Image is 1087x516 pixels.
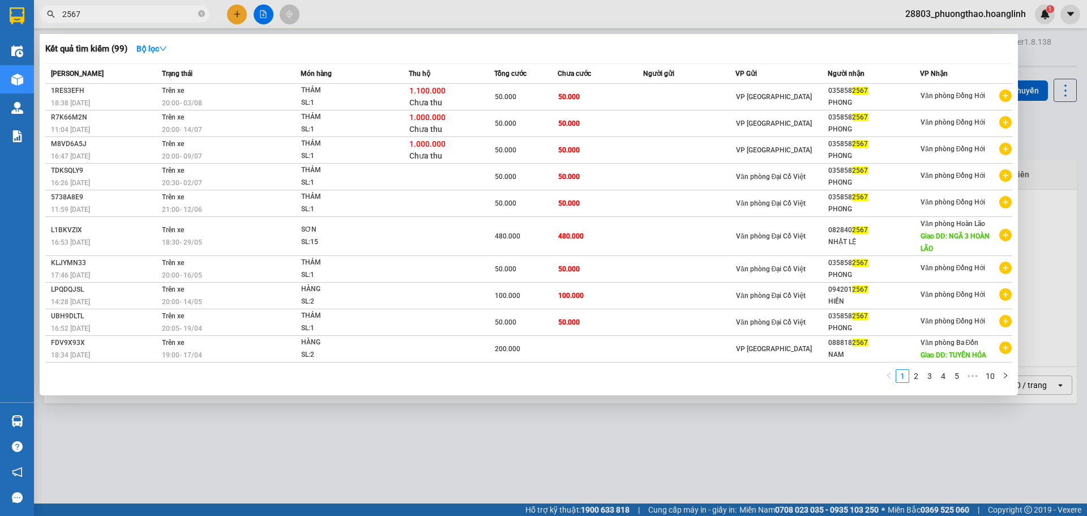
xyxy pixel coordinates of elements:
strong: Bộ lọc [136,44,167,53]
span: Văn phòng Đồng Hới [921,145,985,153]
li: Previous Page [882,369,896,383]
div: LPQDQJSL [51,284,159,296]
h3: Kết quả tìm kiếm ( 99 ) [45,43,127,55]
button: left [882,369,896,383]
button: right [999,369,1012,383]
li: 10 [982,369,999,383]
span: search [47,10,55,18]
span: 18:34 [DATE] [51,351,90,359]
span: Giao DĐ: TUYÊN HÓA [921,351,986,359]
li: 3 [923,369,936,383]
span: VP Nhận [920,70,948,78]
div: SL: 1 [301,97,386,109]
span: 2567 [852,193,868,201]
img: logo-vxr [10,7,24,24]
span: 100.000 [558,292,584,300]
span: Văn phòng Đồng Hới [921,264,985,272]
span: plus-circle [999,116,1012,129]
li: 2 [909,369,923,383]
span: Văn phòng Đại Cồ Việt [736,318,806,326]
span: 20:05 - 19/04 [162,325,202,332]
span: 2567 [852,259,868,267]
span: plus-circle [999,288,1012,301]
div: PHONG [828,269,919,281]
div: 035858 [828,112,919,123]
span: VP [GEOGRAPHIC_DATA] [736,120,812,127]
span: Trên xe [162,193,184,201]
span: Chưa thu [409,151,442,160]
span: 21:00 - 12/06 [162,206,202,214]
div: HÀNG [301,336,386,349]
span: 1.000.000 [409,139,446,148]
div: 082840 [828,224,919,236]
a: 1 [896,370,909,382]
div: SL: 2 [301,296,386,308]
span: plus-circle [999,262,1012,274]
span: down [159,45,167,53]
span: Trên xe [162,226,184,234]
span: 480.000 [558,232,584,240]
button: Bộ lọcdown [127,40,176,58]
span: Giao DĐ: NGÃ 3 HOÀN LÃO [921,232,990,253]
span: 50.000 [558,173,580,181]
span: plus-circle [999,196,1012,208]
span: 11:04 [DATE] [51,126,90,134]
div: FDV9X93X [51,337,159,349]
span: Văn phòng Đại Cồ Việt [736,173,806,181]
img: warehouse-icon [11,415,23,427]
div: THẢM [301,257,386,269]
li: 4 [936,369,950,383]
span: 50.000 [495,146,516,154]
span: 20:00 - 14/05 [162,298,202,306]
span: 50.000 [495,199,516,207]
span: Văn phòng Ba Đồn [921,339,978,347]
div: PHONG [828,150,919,162]
span: VP Gửi [735,70,757,78]
span: 2567 [852,113,868,121]
div: 088818 [828,337,919,349]
span: question-circle [12,441,23,452]
span: message [12,492,23,503]
div: 035858 [828,257,919,269]
span: 50.000 [558,146,580,154]
span: 50.000 [558,199,580,207]
span: 2567 [852,167,868,174]
span: 14:28 [DATE] [51,298,90,306]
span: 2567 [852,226,868,234]
span: plus-circle [999,143,1012,155]
div: SL: 1 [301,123,386,136]
span: Văn phòng Đồng Hới [921,198,985,206]
span: Văn phòng Đại Cồ Việt [736,232,806,240]
div: 035858 [828,310,919,322]
div: SL: 15 [301,236,386,249]
div: THẢM [301,111,386,123]
div: TDKSQLY9 [51,165,159,177]
div: THẢM [301,138,386,150]
span: 1.100.000 [409,86,446,95]
div: HÀNG [301,283,386,296]
div: L1BKVZIX [51,224,159,236]
div: THẢM [301,310,386,322]
div: NAM [828,349,919,361]
a: 3 [923,370,936,382]
div: SL: 1 [301,203,386,216]
div: SL: 1 [301,322,386,335]
span: VP [GEOGRAPHIC_DATA] [736,93,812,101]
span: 50.000 [495,93,516,101]
span: 20:30 - 02/07 [162,179,202,187]
span: 200.000 [495,345,520,353]
span: VP [GEOGRAPHIC_DATA] [736,345,812,353]
div: 035858 [828,138,919,150]
div: 1RES3EFH [51,85,159,97]
div: HIỀN [828,296,919,308]
div: THẢM [301,191,386,203]
span: 2567 [852,312,868,320]
span: 50.000 [495,318,516,326]
span: Trên xe [162,167,184,174]
div: KLJYMN33 [51,257,159,269]
span: 11:59 [DATE] [51,206,90,214]
span: 50.000 [495,120,516,127]
span: 100.000 [495,292,520,300]
li: Next 5 Pages [964,369,982,383]
div: SƠN [301,224,386,236]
